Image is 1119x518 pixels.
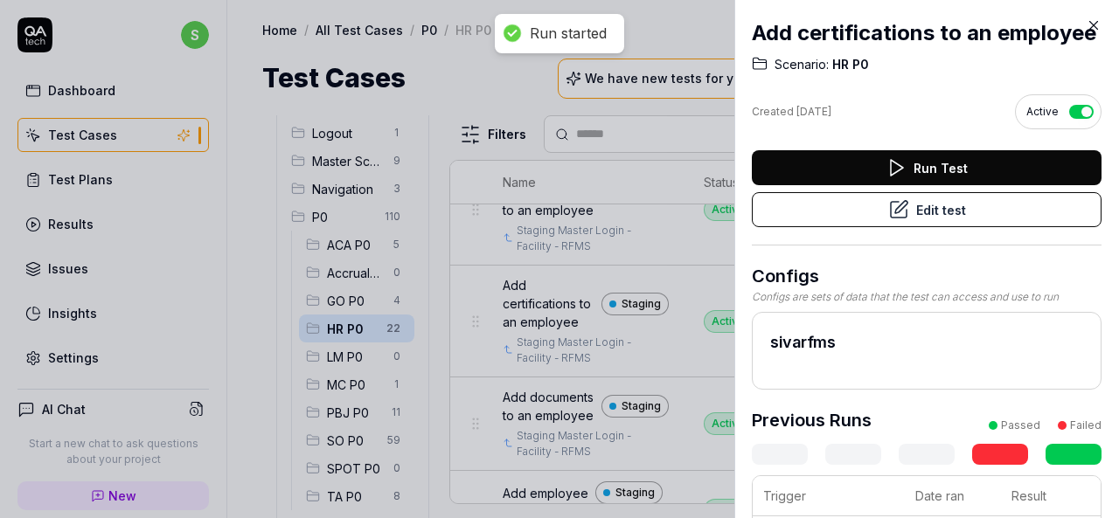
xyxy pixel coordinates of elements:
[752,192,1102,227] button: Edit test
[1001,418,1040,433] div: Passed
[905,476,1001,516] th: Date ran
[530,24,607,43] div: Run started
[796,105,831,118] time: [DATE]
[752,17,1102,49] h2: Add certifications to an employee
[752,407,872,433] h3: Previous Runs
[752,150,1102,185] button: Run Test
[1026,104,1059,120] span: Active
[752,104,831,120] div: Created
[752,263,1102,289] h3: Configs
[753,476,905,516] th: Trigger
[752,289,1102,305] div: Configs are sets of data that the test can access and use to run
[829,56,869,73] span: HR P0
[775,56,829,73] span: Scenario:
[1001,476,1101,516] th: Result
[1070,418,1102,433] div: Failed
[770,330,1083,354] h2: sivarfms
